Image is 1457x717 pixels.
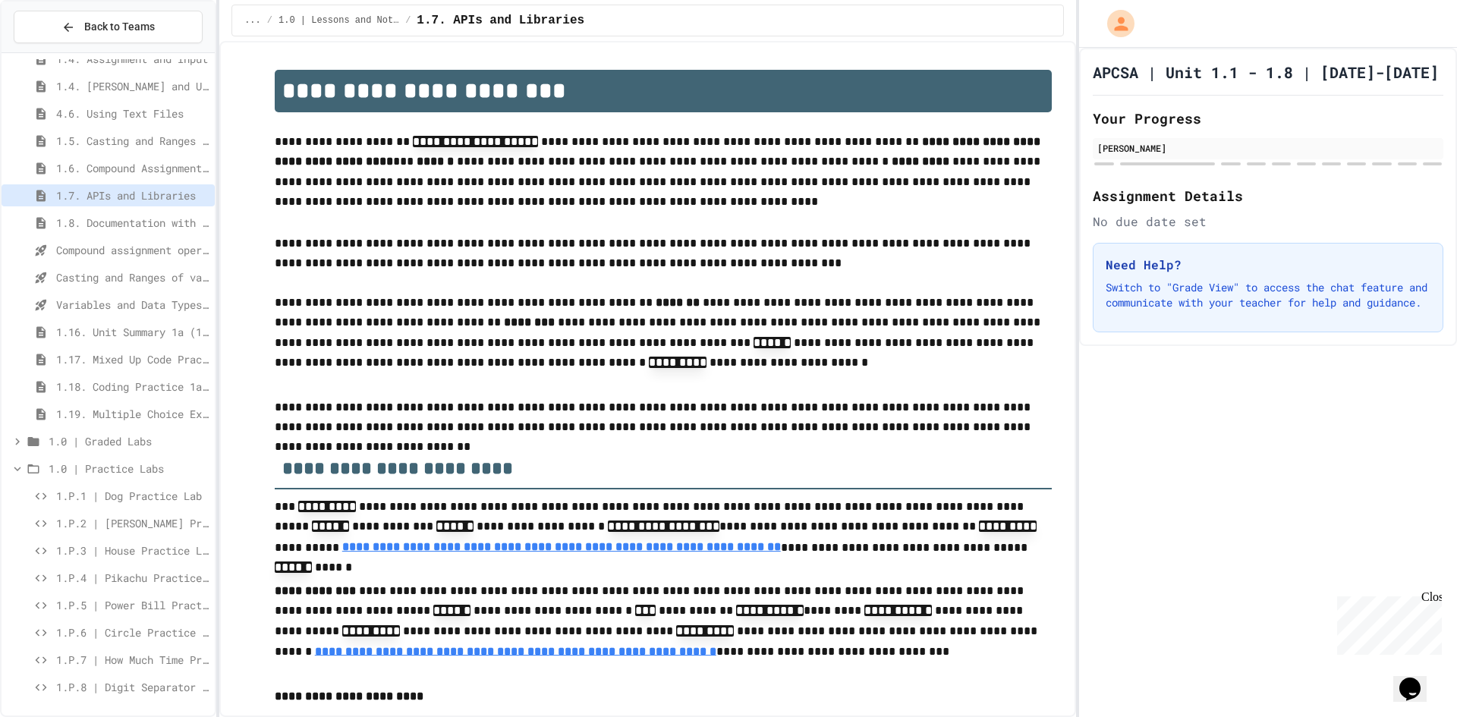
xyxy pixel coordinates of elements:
[56,215,209,231] span: 1.8. Documentation with Comments and Preconditions
[56,133,209,149] span: 1.5. Casting and Ranges of Values
[1331,590,1442,655] iframe: chat widget
[56,187,209,203] span: 1.7. APIs and Libraries
[56,78,209,94] span: 1.4. [PERSON_NAME] and User Input
[1393,656,1442,702] iframe: chat widget
[56,570,209,586] span: 1.P.4 | Pikachu Practice Lab
[56,51,209,67] span: 1.4. Assignment and Input
[56,624,209,640] span: 1.P.6 | Circle Practice Lab
[56,515,209,531] span: 1.P.2 | [PERSON_NAME] Practice Lab
[1106,280,1430,310] p: Switch to "Grade View" to access the chat feature and communicate with your teacher for help and ...
[244,14,261,27] span: ...
[56,406,209,422] span: 1.19. Multiple Choice Exercises for Unit 1a (1.1-1.6)
[56,242,209,258] span: Compound assignment operators - Quiz
[56,297,209,313] span: Variables and Data Types - Quiz
[56,488,209,504] span: 1.P.1 | Dog Practice Lab
[56,679,209,695] span: 1.P.8 | Digit Separator Practice Lab
[1093,61,1439,83] h1: APCSA | Unit 1.1 - 1.8 | [DATE]-[DATE]
[1093,212,1443,231] div: No due date set
[6,6,105,96] div: Chat with us now!Close
[56,160,209,176] span: 1.6. Compound Assignment Operators
[1093,185,1443,206] h2: Assignment Details
[1106,256,1430,274] h3: Need Help?
[1097,141,1439,155] div: [PERSON_NAME]
[56,105,209,121] span: 4.6. Using Text Files
[1091,6,1138,41] div: My Account
[405,14,411,27] span: /
[56,379,209,395] span: 1.18. Coding Practice 1a (1.1-1.6)
[56,597,209,613] span: 1.P.5 | Power Bill Practice Lab
[56,652,209,668] span: 1.P.7 | How Much Time Practice Lab
[49,433,209,449] span: 1.0 | Graded Labs
[14,11,203,43] button: Back to Teams
[49,461,209,476] span: 1.0 | Practice Labs
[267,14,272,27] span: /
[56,324,209,340] span: 1.16. Unit Summary 1a (1.1-1.6)
[417,11,584,30] span: 1.7. APIs and Libraries
[1093,108,1443,129] h2: Your Progress
[84,19,155,35] span: Back to Teams
[56,269,209,285] span: Casting and Ranges of variables - Quiz
[56,351,209,367] span: 1.17. Mixed Up Code Practice 1.1-1.6
[56,542,209,558] span: 1.P.3 | House Practice Lab
[278,14,399,27] span: 1.0 | Lessons and Notes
